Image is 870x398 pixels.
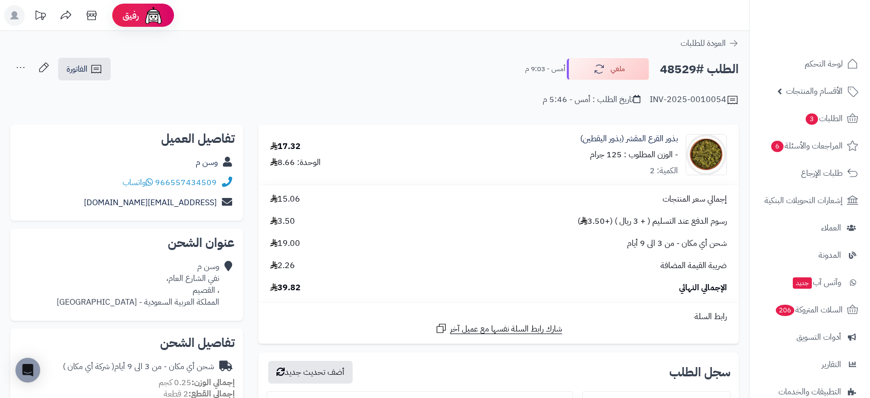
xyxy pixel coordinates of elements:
a: المراجعات والأسئلة6 [756,134,864,158]
a: إشعارات التحويلات البنكية [756,188,864,213]
span: ضريبة القيمة المضافة [660,260,727,272]
span: السلات المتروكة [775,303,843,317]
h2: تفاصيل العميل [19,132,235,145]
span: 15.06 [270,193,300,205]
h2: تفاصيل الشحن [19,337,235,349]
small: أمس - 9:03 م [525,64,565,74]
span: إشعارات التحويلات البنكية [764,193,843,208]
a: 966557434509 [155,176,217,189]
button: أضف تحديث جديد [268,361,353,384]
div: شحن أي مكان - من 3 الى 9 أيام [63,361,214,373]
span: المدونة [819,248,841,262]
div: Open Intercom Messenger [15,358,40,383]
a: وسن م [196,156,218,169]
span: 6 [771,141,784,152]
span: شارك رابط السلة نفسها مع عميل آخر [450,323,562,335]
h3: سجل الطلب [669,366,730,378]
span: 206 [776,305,795,316]
span: إجمالي سعر المنتجات [663,193,727,205]
span: 39.82 [270,282,301,294]
div: تاريخ الطلب : أمس - 5:46 م [543,94,640,106]
a: المدونة [756,243,864,268]
a: وآتس آبجديد [756,270,864,295]
span: جديد [793,277,812,289]
a: لوحة التحكم [756,52,864,76]
a: السلات المتروكة206 [756,297,864,322]
span: وآتس آب [792,275,841,290]
span: المراجعات والأسئلة [770,139,843,153]
div: الوحدة: 8.66 [270,157,321,169]
span: 2.26 [270,260,295,272]
small: - الوزن المطلوب : 125 جرام [590,148,678,161]
span: أدوات التسويق [796,330,841,344]
div: وسن م نفي الشارع العام، ، القصيم المملكة العربية السعودية - [GEOGRAPHIC_DATA] [57,261,219,308]
span: العودة للطلبات [681,37,726,49]
div: رابط السلة [263,311,735,323]
span: طلبات الإرجاع [801,166,843,180]
a: طلبات الإرجاع [756,161,864,186]
span: 3 [806,113,818,125]
a: الفاتورة [58,58,111,80]
img: ai-face.png [143,5,164,26]
span: العملاء [821,221,841,235]
span: الأقسام والمنتجات [786,84,843,98]
a: [EMAIL_ADDRESS][DOMAIN_NAME] [84,196,217,209]
small: 0.25 كجم [159,376,235,389]
span: 19.00 [270,238,300,250]
span: رفيق [123,9,139,22]
a: تحديثات المنصة [27,5,53,28]
span: 3.50 [270,215,295,227]
span: رسوم الدفع عند التسليم ( + 3 ريال ) (+3.50 ) [578,215,727,227]
a: شارك رابط السلة نفسها مع عميل آخر [435,322,562,335]
h2: عنوان الشحن [19,237,235,249]
a: العملاء [756,215,864,240]
span: الطلبات [805,111,843,126]
span: ( شركة أي مكان ) [63,360,114,373]
button: ملغي [567,58,649,80]
a: بذور القرع المقشر (بذور اليقطين) [580,133,678,145]
span: لوحة التحكم [805,57,843,71]
a: التقارير [756,352,864,377]
h2: الطلب #48529 [660,59,739,80]
span: الفاتورة [66,63,88,75]
a: الطلبات3 [756,106,864,131]
div: INV-2025-0010054 [650,94,739,106]
a: العودة للطلبات [681,37,739,49]
a: أدوات التسويق [756,325,864,350]
a: واتساب [123,176,153,189]
span: شحن أي مكان - من 3 الى 9 أيام [627,238,727,250]
strong: إجمالي الوزن: [192,376,235,389]
img: 1659889724-Squash%20Seeds%20Peeled-90x90.jpg [686,134,726,175]
div: 17.32 [270,141,301,153]
div: الكمية: 2 [650,165,678,177]
img: logo-2.png [800,8,860,29]
span: الإجمالي النهائي [679,282,727,294]
span: التقارير [822,357,841,372]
